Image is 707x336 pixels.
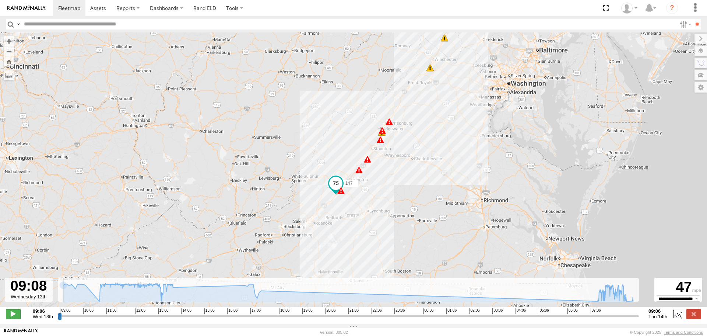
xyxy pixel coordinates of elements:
[250,308,261,314] span: 17:06
[648,308,667,314] strong: 09:06
[158,308,169,314] span: 13:06
[4,56,14,66] button: Zoom Home
[694,82,707,93] label: Map Settings
[677,19,693,30] label: Search Filter Options
[204,308,215,314] span: 15:06
[33,308,53,314] strong: 09:06
[567,308,578,314] span: 06:06
[7,6,46,11] img: rand-logo.svg
[630,330,703,335] div: © Copyright 2025 -
[33,314,53,319] span: Wed 13th Aug 2025
[655,279,701,295] div: 47
[492,308,503,314] span: 03:06
[60,308,70,314] span: 09:06
[664,330,703,335] a: Terms and Conditions
[181,308,191,314] span: 14:06
[4,36,14,46] button: Zoom in
[516,308,526,314] span: 04:06
[4,46,14,56] button: Zoom out
[135,308,145,314] span: 12:06
[302,308,313,314] span: 19:06
[619,3,640,14] div: Matthew Trout
[279,308,289,314] span: 18:06
[446,308,457,314] span: 01:06
[227,308,238,314] span: 16:06
[106,308,117,314] span: 11:06
[666,2,678,14] i: ?
[686,309,701,319] label: Close
[469,308,480,314] span: 02:06
[320,330,348,335] div: Version: 305.02
[4,329,38,336] a: Visit our Website
[539,308,549,314] span: 05:06
[83,308,94,314] span: 10:06
[345,180,353,186] span: 147
[372,308,382,314] span: 22:06
[591,308,601,314] span: 07:06
[15,19,21,30] label: Search Query
[348,308,359,314] span: 21:06
[423,308,434,314] span: 00:06
[394,308,405,314] span: 23:06
[6,309,21,319] label: Play/Stop
[4,70,14,80] label: Measure
[648,314,667,319] span: Thu 14th Aug 2025
[325,308,335,314] span: 20:06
